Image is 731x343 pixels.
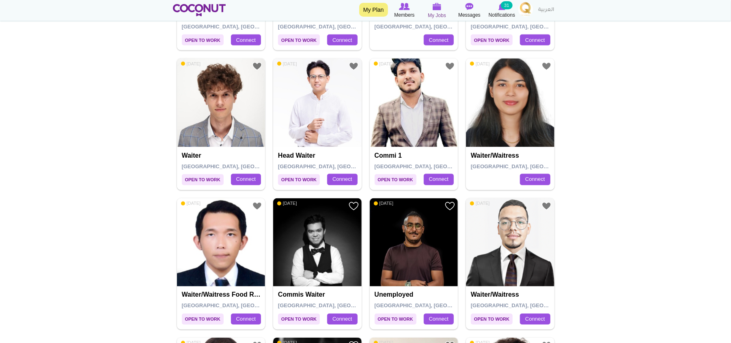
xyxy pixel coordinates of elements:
[433,3,442,10] img: My Jobs
[252,201,262,211] a: Add to Favourites
[424,314,454,325] a: Connect
[278,163,394,169] span: [GEOGRAPHIC_DATA], [GEOGRAPHIC_DATA]
[327,314,357,325] a: Connect
[466,3,474,10] img: Messages
[535,2,558,18] a: العربية
[541,201,552,211] a: Add to Favourites
[182,24,298,30] span: [GEOGRAPHIC_DATA], [GEOGRAPHIC_DATA]
[421,2,453,20] a: My Jobs My Jobs
[181,201,201,206] span: [DATE]
[428,11,446,20] span: My Jobs
[375,163,490,169] span: [GEOGRAPHIC_DATA], [GEOGRAPHIC_DATA]
[399,3,410,10] img: Browse Members
[470,61,490,67] span: [DATE]
[359,3,388,17] a: My Plan
[471,24,587,30] span: [GEOGRAPHIC_DATA], [GEOGRAPHIC_DATA]
[182,152,263,159] h4: Waiter
[231,174,261,185] a: Connect
[327,35,357,46] a: Connect
[424,35,454,46] a: Connect
[182,35,224,46] span: Open to Work
[445,61,455,72] a: Add to Favourites
[278,303,394,309] span: [GEOGRAPHIC_DATA], [GEOGRAPHIC_DATA]
[252,61,262,72] a: Add to Favourites
[375,303,490,309] span: [GEOGRAPHIC_DATA], [GEOGRAPHIC_DATA]
[424,174,454,185] a: Connect
[278,291,359,299] h4: Commis waiter
[388,2,421,19] a: Browse Members Members
[349,61,359,72] a: Add to Favourites
[470,201,490,206] span: [DATE]
[375,152,455,159] h4: Commi 1
[471,314,513,325] span: Open to Work
[471,152,552,159] h4: Waiter/Waitress
[375,291,455,299] h4: Unemployed
[231,35,261,46] a: Connect
[489,11,515,19] span: Notifications
[278,35,320,46] span: Open to Work
[182,291,263,299] h4: Waiter/Waitress Food Runner
[520,314,550,325] a: Connect
[486,2,518,19] a: Notifications Notifications 31
[520,174,550,185] a: Connect
[520,35,550,46] a: Connect
[541,61,552,72] a: Add to Favourites
[327,174,357,185] a: Connect
[173,4,226,16] img: Home
[501,1,512,9] small: 31
[453,2,486,19] a: Messages Messages
[278,314,320,325] span: Open to Work
[498,3,505,10] img: Notifications
[374,61,394,67] span: [DATE]
[182,174,224,185] span: Open to Work
[182,314,224,325] span: Open to Work
[277,201,297,206] span: [DATE]
[182,303,298,309] span: [GEOGRAPHIC_DATA], [GEOGRAPHIC_DATA]
[375,314,416,325] span: Open to Work
[471,163,587,169] span: [GEOGRAPHIC_DATA], [GEOGRAPHIC_DATA]
[471,303,587,309] span: [GEOGRAPHIC_DATA], [GEOGRAPHIC_DATA]
[445,201,455,211] a: Add to Favourites
[182,163,298,169] span: [GEOGRAPHIC_DATA], [GEOGRAPHIC_DATA]
[278,152,359,159] h4: Head Waiter
[231,314,261,325] a: Connect
[278,24,394,30] span: [GEOGRAPHIC_DATA], [GEOGRAPHIC_DATA]
[278,174,320,185] span: Open to Work
[181,61,201,67] span: [DATE]
[458,11,481,19] span: Messages
[375,174,416,185] span: Open to Work
[471,35,513,46] span: Open to Work
[375,24,490,30] span: [GEOGRAPHIC_DATA], [GEOGRAPHIC_DATA]
[374,201,394,206] span: [DATE]
[471,291,552,299] h4: Waiter/Waitress
[349,201,359,211] a: Add to Favourites
[277,61,297,67] span: [DATE]
[394,11,414,19] span: Members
